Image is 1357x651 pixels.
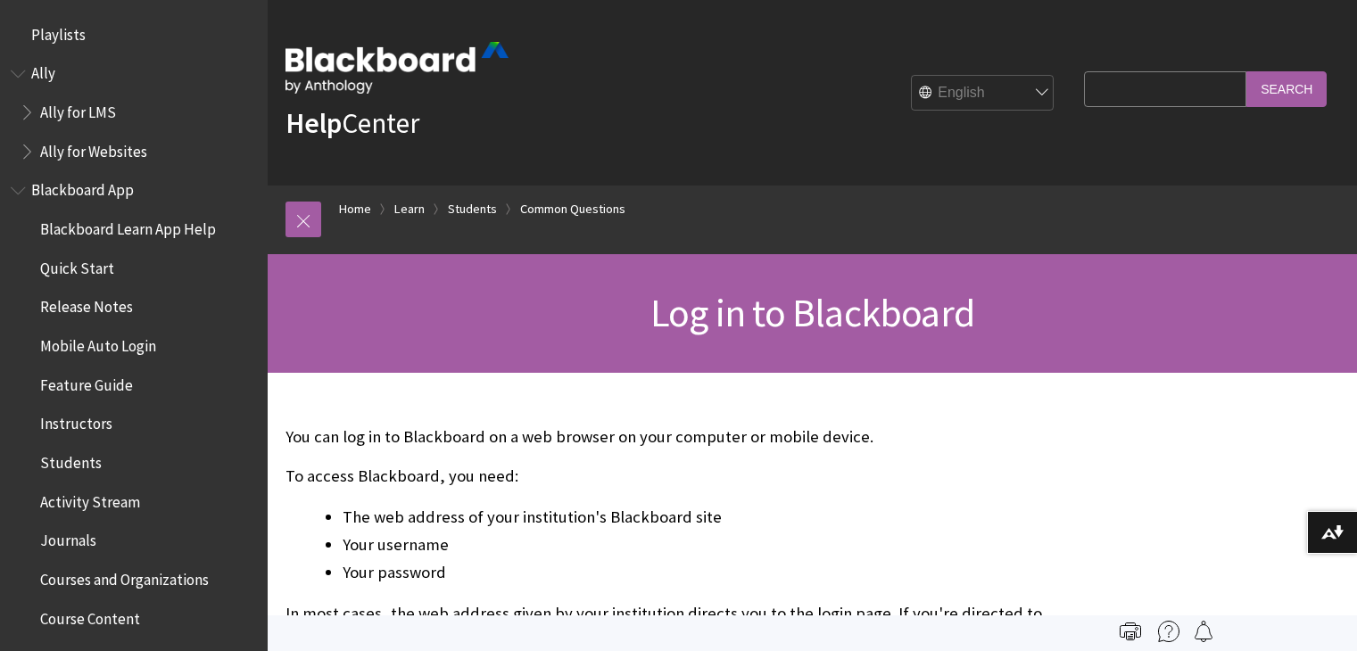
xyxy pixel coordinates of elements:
[1193,621,1214,642] img: Follow this page
[1158,621,1179,642] img: More help
[40,487,140,511] span: Activity Stream
[31,20,86,44] span: Playlists
[40,253,114,277] span: Quick Start
[1246,71,1327,106] input: Search
[448,198,497,220] a: Students
[285,105,342,141] strong: Help
[40,526,96,550] span: Journals
[650,288,974,337] span: Log in to Blackboard
[520,198,625,220] a: Common Questions
[40,370,133,394] span: Feature Guide
[31,176,134,200] span: Blackboard App
[1120,621,1141,642] img: Print
[394,198,425,220] a: Learn
[40,331,156,355] span: Mobile Auto Login
[343,505,1075,530] li: The web address of your institution's Blackboard site
[285,105,419,141] a: HelpCenter
[40,136,147,161] span: Ally for Websites
[285,42,509,94] img: Blackboard by Anthology
[40,604,140,628] span: Course Content
[11,59,257,167] nav: Book outline for Anthology Ally Help
[343,532,1075,557] li: Your username
[339,198,371,220] a: Home
[285,465,1075,488] p: To access Blackboard, you need:
[912,76,1055,111] select: Site Language Selector
[40,97,116,121] span: Ally for LMS
[40,448,102,472] span: Students
[285,602,1075,648] p: In most cases, the web address given by your institution directs you to the login page. If you're...
[343,560,1075,585] li: Your password
[31,59,55,83] span: Ally
[11,20,257,50] nav: Book outline for Playlists
[40,564,209,589] span: Courses and Organizations
[40,409,112,433] span: Instructors
[285,425,1075,449] p: You can log in to Blackboard on a web browser on your computer or mobile device.
[40,293,133,317] span: Release Notes
[40,214,216,238] span: Blackboard Learn App Help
